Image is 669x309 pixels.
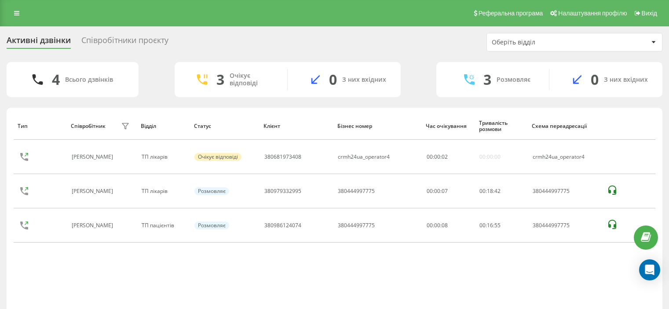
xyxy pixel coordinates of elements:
div: Оберіть відділ [492,39,597,46]
div: Всього дзвінків [65,76,113,84]
span: 00 [427,153,433,160]
div: Статус [194,123,256,129]
div: crmh24ua_operator4 [338,154,390,160]
div: 380444997775 [533,222,597,229]
div: 380444997775 [338,222,375,229]
div: : : [479,188,501,194]
div: Очікує відповіді [230,72,274,87]
div: Очікує відповіді [194,153,241,161]
div: Відділ [141,123,186,129]
span: 00 [479,222,486,229]
div: ТП лікарів [142,188,185,194]
div: Схема переадресації [532,123,598,129]
div: Розмовляє [194,187,229,195]
span: 18 [487,187,493,195]
div: 380986124074 [264,222,301,229]
div: 380444997775 [533,188,597,194]
span: Реферальна програма [479,10,543,17]
div: 0 [329,71,337,88]
div: 380979332995 [264,188,301,194]
div: 00:00:00 [479,154,501,160]
div: Open Intercom Messenger [639,259,660,280]
div: Тип [18,123,62,129]
div: 00:00:07 [427,188,470,194]
span: 02 [442,153,448,160]
div: : : [427,154,448,160]
span: 55 [494,222,501,229]
div: crmh24ua_operator4 [533,154,597,160]
div: [PERSON_NAME] [72,154,115,160]
div: Клієнт [263,123,329,129]
div: Тривалість розмови [479,120,524,133]
div: 3 [483,71,491,88]
div: [PERSON_NAME] [72,188,115,194]
div: Активні дзвінки [7,36,71,49]
div: З них вхідних [604,76,648,84]
div: 00:00:08 [427,222,470,229]
div: Розмовляє [497,76,530,84]
div: З них вхідних [342,76,386,84]
div: Співробітники проєкту [81,36,168,49]
span: 42 [494,187,501,195]
div: Розмовляє [194,222,229,229]
span: 00 [479,187,486,195]
div: 380681973408 [264,154,301,160]
div: Співробітник [71,123,106,129]
div: 0 [591,71,599,88]
div: Бізнес номер [337,123,418,129]
div: Час очікування [426,123,471,129]
span: Вихід [642,10,657,17]
div: : : [479,222,501,229]
div: 3 [216,71,224,88]
div: 4 [52,71,60,88]
div: 380444997775 [338,188,375,194]
span: Налаштування профілю [558,10,627,17]
div: [PERSON_NAME] [72,222,115,229]
div: ТП пацієнтів [142,222,185,229]
div: ТП лікарів [142,154,185,160]
span: 16 [487,222,493,229]
span: 00 [434,153,440,160]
